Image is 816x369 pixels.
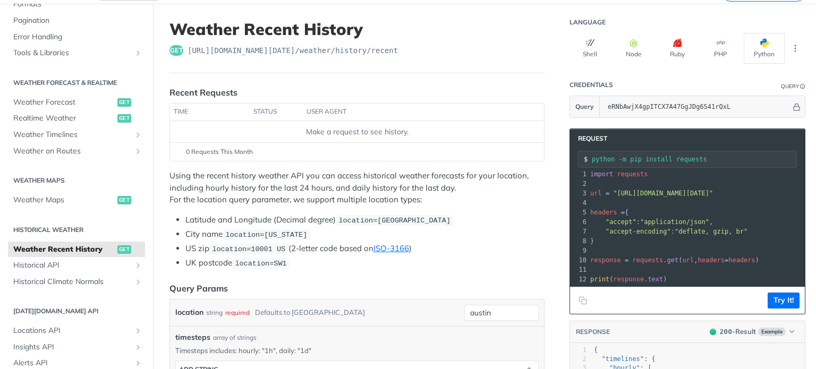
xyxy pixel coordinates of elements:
[13,260,131,271] span: Historical API
[698,256,725,264] span: headers
[570,188,588,198] div: 3
[590,256,621,264] span: response
[8,242,145,258] a: Weather Recent Historyget
[601,355,643,363] span: "timelines"
[570,179,588,188] div: 2
[590,228,747,235] span: :
[573,134,607,143] span: Request
[590,276,667,283] span: ( . )
[13,130,131,140] span: Weather Timelines
[648,276,663,283] span: text
[570,246,588,255] div: 9
[8,110,145,126] a: Realtime Weatherget
[13,325,131,336] span: Locations API
[117,245,131,254] span: get
[725,256,728,264] span: =
[592,156,796,163] input: Request instructions
[590,170,613,178] span: import
[575,327,610,337] button: RESPONSE
[621,209,625,216] span: =
[13,342,131,353] span: Insights API
[758,328,786,336] span: Example
[569,18,606,27] div: Language
[8,95,145,110] a: Weather Forecastget
[134,261,142,270] button: Show subpages for Historical API
[700,33,741,64] button: PHP
[8,143,145,159] a: Weather on RoutesShow subpages for Weather on Routes
[704,327,800,337] button: 200200-ResultExample
[13,146,131,157] span: Weather on Routes
[569,81,613,89] div: Credentials
[134,278,142,286] button: Show subpages for Historical Climate Normals
[117,114,131,123] span: get
[169,282,228,295] div: Query Params
[169,86,237,99] div: Recent Requests
[633,256,664,264] span: requests
[8,78,145,88] h2: Weather Forecast & realtime
[169,170,545,206] p: Using the recent history weather API you can access historical weather forecasts for your locatio...
[169,45,183,56] span: get
[657,33,698,64] button: Ruby
[255,305,365,320] div: Defaults to [GEOGRAPHIC_DATA]
[373,243,409,253] a: ISO-3166
[8,339,145,355] a: Insights APIShow subpages for Insights API
[185,228,545,241] li: City name
[185,214,545,226] li: Latitude and Longitude (Decimal degree)
[8,323,145,339] a: Locations APIShow subpages for Locations API
[235,260,286,268] span: location=SW1
[13,113,115,124] span: Realtime Weather
[613,276,644,283] span: response
[175,305,203,320] label: location
[8,127,145,143] a: Weather TimelinesShow subpages for Weather Timelines
[303,104,523,121] th: user agent
[8,192,145,208] a: Weather Mapsget
[134,327,142,335] button: Show subpages for Locations API
[575,293,590,308] button: Copy to clipboard
[790,44,800,53] svg: More ellipsis
[134,49,142,57] button: Show subpages for Tools & Libraries
[8,225,145,235] h2: Historical Weather
[625,256,628,264] span: =
[575,102,594,111] span: Query
[185,257,545,269] li: UK postcode
[570,227,588,236] div: 7
[570,265,588,274] div: 11
[188,45,398,56] span: https://api.tomorrow.io/v4/weather/history/recent
[8,13,145,29] a: Pagination
[613,33,654,64] button: Node
[590,209,617,216] span: headers
[667,256,679,264] span: get
[768,293,800,308] button: Try It!
[13,15,142,26] span: Pagination
[185,243,545,255] li: US zip (2-letter code based on )
[787,40,803,56] button: More Languages
[117,196,131,204] span: get
[13,97,115,108] span: Weather Forecast
[134,343,142,351] button: Show subpages for Insights API
[590,209,628,216] span: {
[791,101,802,112] button: Hide
[594,346,598,354] span: {
[570,169,588,179] div: 1
[570,217,588,227] div: 6
[134,147,142,156] button: Show subpages for Weather on Routes
[13,195,115,205] span: Weather Maps
[212,245,285,253] span: location=10001 US
[590,218,713,226] span: : ,
[720,327,756,337] div: - Result
[8,45,145,61] a: Tools & LibrariesShow subpages for Tools & Libraries
[569,33,610,64] button: Shell
[134,359,142,367] button: Show subpages for Alerts API
[570,236,588,246] div: 8
[174,126,540,138] div: Make a request to see history.
[800,84,805,89] i: Information
[640,218,709,226] span: "application/json"
[8,274,145,290] a: Historical Climate NormalsShow subpages for Historical Climate Normals
[744,33,785,64] button: Python
[225,305,250,320] div: required
[13,48,131,58] span: Tools & Libraries
[720,328,732,336] span: 200
[606,190,609,197] span: =
[8,29,145,45] a: Error Handling
[570,208,588,217] div: 5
